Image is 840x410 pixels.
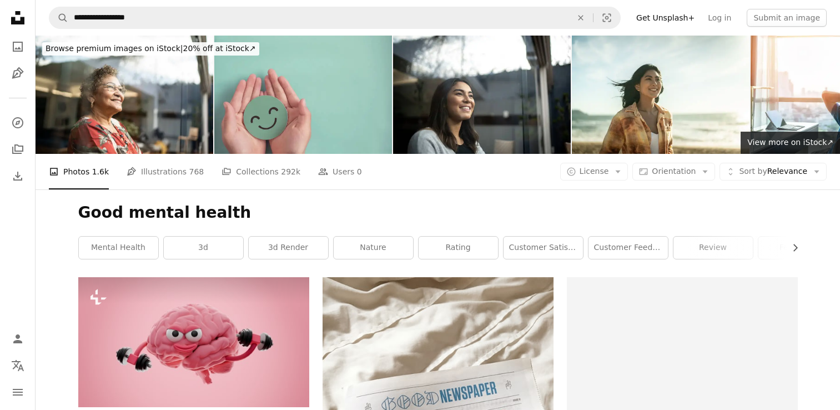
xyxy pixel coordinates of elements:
[164,237,243,259] a: 3d
[78,277,309,407] img: A cartoon brain is flying through the air
[7,381,29,403] button: Menu
[739,167,767,176] span: Sort by
[334,237,413,259] a: nature
[652,167,696,176] span: Orientation
[189,166,204,178] span: 768
[42,42,259,56] div: 20% off at iStock ↗
[747,9,827,27] button: Submit an image
[127,154,204,189] a: Illustrations 768
[7,328,29,350] a: Log in / Sign up
[758,237,838,259] a: feedback
[214,36,392,154] img: Hands holding green happy smile face paper cut, good feedback rating and positive customer review...
[49,7,621,29] form: Find visuals sitewide
[701,9,738,27] a: Log in
[569,7,593,28] button: Clear
[720,163,827,181] button: Sort byRelevance
[46,44,183,53] span: Browse premium images on iStock |
[7,36,29,58] a: Photos
[7,354,29,377] button: Language
[249,237,328,259] a: 3d render
[49,7,68,28] button: Search Unsplash
[357,166,362,178] span: 0
[36,36,213,154] img: Senior woman contemplating at home
[630,9,701,27] a: Get Unsplash+
[393,36,571,154] img: Young woman contemplating at home
[222,154,300,189] a: Collections 292k
[7,112,29,134] a: Explore
[78,337,309,347] a: A cartoon brain is flying through the air
[504,237,583,259] a: customer satisfaction
[739,166,807,177] span: Relevance
[572,36,750,154] img: Young women contemplating at the beach
[78,203,798,223] h1: Good mental health
[785,237,798,259] button: scroll list to the right
[747,138,833,147] span: View more on iStock ↗
[7,165,29,187] a: Download History
[673,237,753,259] a: review
[281,166,300,178] span: 292k
[588,237,668,259] a: customer feedback
[7,138,29,161] a: Collections
[36,36,266,62] a: Browse premium images on iStock|20% off at iStock↗
[79,237,158,259] a: mental health
[580,167,609,176] span: License
[419,237,498,259] a: rating
[7,62,29,84] a: Illustrations
[593,7,620,28] button: Visual search
[741,132,840,154] a: View more on iStock↗
[560,163,628,181] button: License
[318,154,362,189] a: Users 0
[632,163,715,181] button: Orientation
